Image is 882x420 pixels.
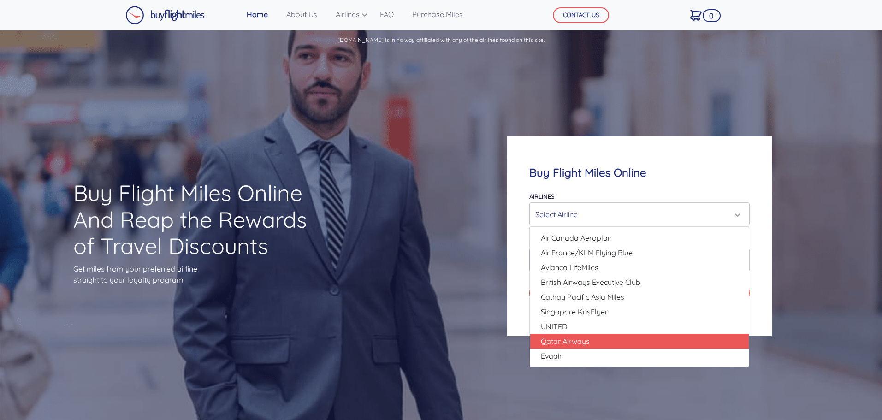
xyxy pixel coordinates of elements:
[541,336,590,347] span: Qatar Airways
[125,4,205,27] a: Buy Flight Miles Logo
[541,262,598,273] span: Avianca LifeMiles
[125,6,205,24] img: Buy Flight Miles Logo
[541,306,608,317] span: Singapore KrisFlyer
[376,5,397,24] a: FAQ
[283,5,321,24] a: About Us
[541,350,562,361] span: Evaair
[529,166,749,179] h4: Buy Flight Miles Online
[73,180,323,260] h1: Buy Flight Miles Online And Reap the Rewards of Travel Discounts
[243,5,272,24] a: Home
[332,5,365,24] a: Airlines
[541,321,568,332] span: UNITED
[541,291,624,302] span: Cathay Pacific Asia Miles
[529,193,554,200] label: Airlines
[687,5,705,24] a: 0
[703,9,721,22] span: 0
[529,202,749,225] button: Select Airline
[73,263,323,285] p: Get miles from your preferred airline straight to your loyalty program
[541,247,633,258] span: Air France/KLM Flying Blue
[553,7,609,23] button: CONTACT US
[408,5,467,24] a: Purchase Miles
[535,206,738,223] div: Select Airline
[690,10,702,21] img: Cart
[541,232,612,243] span: Air Canada Aeroplan
[541,277,640,288] span: British Airways Executive Club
